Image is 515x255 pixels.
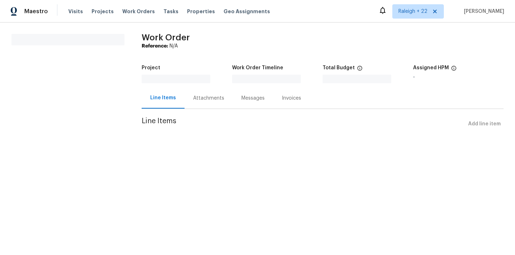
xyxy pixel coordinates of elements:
[232,65,283,70] h5: Work Order Timeline
[398,8,427,15] span: Raleigh + 22
[413,65,449,70] h5: Assigned HPM
[142,44,168,49] b: Reference:
[451,65,457,75] span: The hpm assigned to this work order.
[142,117,465,131] span: Line Items
[24,8,48,15] span: Maestro
[357,65,363,75] span: The total cost of line items that have been proposed by Opendoor. This sum includes line items th...
[122,8,155,15] span: Work Orders
[224,8,270,15] span: Geo Assignments
[142,33,190,42] span: Work Order
[413,75,504,80] div: -
[461,8,504,15] span: [PERSON_NAME]
[282,95,301,102] div: Invoices
[150,94,176,101] div: Line Items
[187,8,215,15] span: Properties
[193,95,224,102] div: Attachments
[68,8,83,15] span: Visits
[92,8,114,15] span: Projects
[323,65,355,70] h5: Total Budget
[142,42,504,50] div: N/A
[163,9,178,14] span: Tasks
[142,65,160,70] h5: Project
[241,95,265,102] div: Messages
